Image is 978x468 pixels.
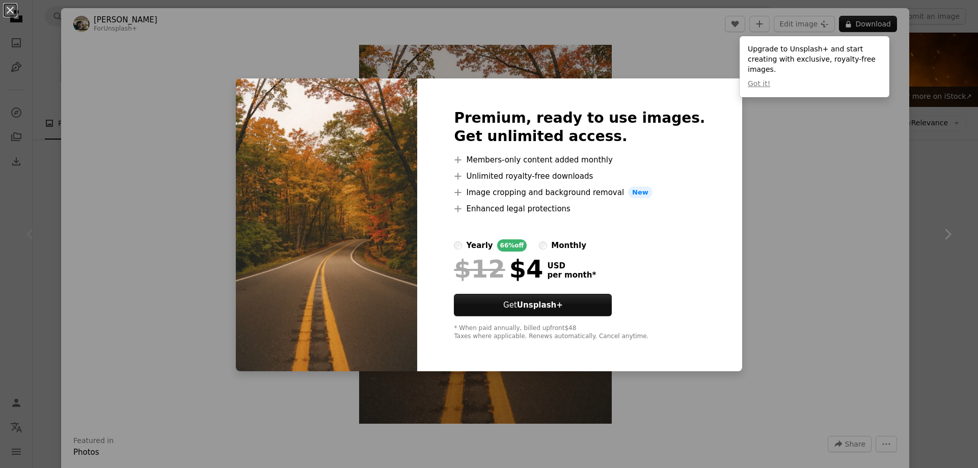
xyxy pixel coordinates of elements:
[454,186,705,199] li: Image cropping and background removal
[628,186,653,199] span: New
[539,241,547,250] input: monthly
[547,261,596,270] span: USD
[748,79,770,89] button: Got it!
[454,203,705,215] li: Enhanced legal protections
[466,239,493,252] div: yearly
[454,256,505,282] span: $12
[454,170,705,182] li: Unlimited royalty-free downloads
[517,300,563,310] strong: Unsplash+
[740,36,889,97] div: Upgrade to Unsplash+ and start creating with exclusive, royalty-free images.
[454,256,543,282] div: $4
[497,239,527,252] div: 66% off
[454,324,705,341] div: * When paid annually, billed upfront $48 Taxes where applicable. Renews automatically. Cancel any...
[236,78,417,372] img: premium_photo-1665772801439-3d52992b22e6
[454,294,612,316] button: GetUnsplash+
[454,241,462,250] input: yearly66%off
[454,154,705,166] li: Members-only content added monthly
[551,239,586,252] div: monthly
[547,270,596,280] span: per month *
[454,109,705,146] h2: Premium, ready to use images. Get unlimited access.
